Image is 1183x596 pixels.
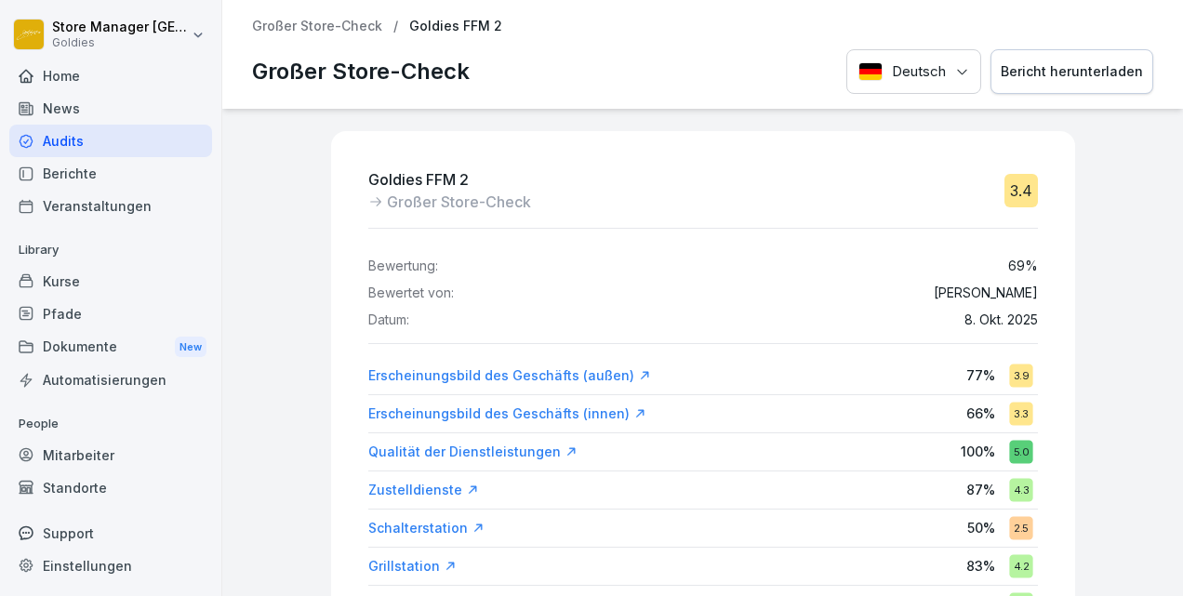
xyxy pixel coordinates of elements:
[368,312,409,328] p: Datum:
[934,285,1038,301] p: [PERSON_NAME]
[1004,174,1038,207] div: 3.4
[9,471,212,504] a: Standorte
[990,49,1153,95] button: Bericht herunterladen
[964,312,1038,328] p: 8. Okt. 2025
[368,481,479,499] a: Zustelldienste
[9,60,212,92] a: Home
[966,556,995,576] p: 83 %
[368,258,438,274] p: Bewertung:
[1009,516,1032,539] div: 2.5
[9,409,212,439] p: People
[368,404,646,423] a: Erscheinungsbild des Geschäfts (innen)
[9,517,212,550] div: Support
[966,480,995,499] p: 87 %
[967,518,995,537] p: 50 %
[1009,554,1032,577] div: 4.2
[387,191,531,213] p: Großer Store-Check
[1008,258,1038,274] p: 69 %
[52,36,188,49] p: Goldies
[9,157,212,190] a: Berichte
[252,19,382,34] a: Großer Store-Check
[1009,364,1032,387] div: 3.9
[1009,402,1032,425] div: 3.3
[368,168,531,191] p: Goldies FFM 2
[9,550,212,582] a: Einstellungen
[961,442,995,461] p: 100 %
[9,265,212,298] a: Kurse
[252,55,470,88] p: Großer Store-Check
[966,365,995,385] p: 77 %
[858,62,883,81] img: Deutsch
[1009,478,1032,501] div: 4.3
[368,443,578,461] a: Qualität der Dienstleistungen
[368,557,457,576] a: Grillstation
[892,61,946,83] p: Deutsch
[393,19,398,34] p: /
[368,519,485,537] a: Schalterstation
[9,364,212,396] a: Automatisierungen
[409,19,502,34] p: Goldies FFM 2
[9,330,212,364] a: DokumenteNew
[9,330,212,364] div: Dokumente
[1001,61,1143,82] div: Bericht herunterladen
[368,285,454,301] p: Bewertet von:
[966,404,995,423] p: 66 %
[368,366,651,385] a: Erscheinungsbild des Geschäfts (außen)
[9,439,212,471] a: Mitarbeiter
[9,235,212,265] p: Library
[9,190,212,222] a: Veranstaltungen
[175,337,206,358] div: New
[52,20,188,35] p: Store Manager [GEOGRAPHIC_DATA]
[9,125,212,157] a: Audits
[1009,440,1032,463] div: 5.0
[846,49,981,95] button: Language
[9,298,212,330] a: Pfade
[9,92,212,125] a: News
